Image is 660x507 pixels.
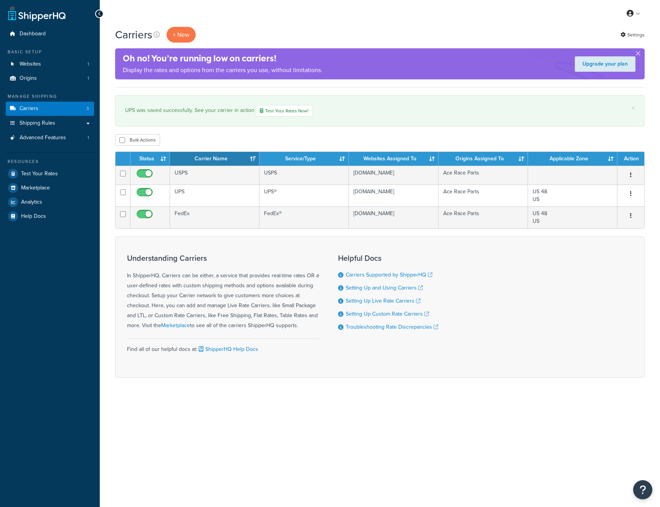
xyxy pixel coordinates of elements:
th: Origins Assigned To: activate to sort column ascending [439,152,528,166]
td: [DOMAIN_NAME] [349,206,438,228]
td: [DOMAIN_NAME] [349,184,438,206]
td: [DOMAIN_NAME] [349,166,438,184]
a: Upgrade your plan [575,56,635,72]
td: UPS [170,184,259,206]
a: Carriers Supported by ShipperHQ [346,271,432,279]
th: Status: activate to sort column ascending [130,152,170,166]
div: Basic Setup [6,49,94,55]
span: Shipping Rules [20,120,55,127]
td: FedEx [170,206,259,228]
a: ShipperHQ Home [8,6,66,21]
a: ShipperHQ Help Docs [197,345,258,353]
span: Marketplace [21,185,50,191]
a: Help Docs [6,209,94,223]
td: Ace Race Parts [439,184,528,206]
th: Websites Assigned To: activate to sort column ascending [349,152,438,166]
span: Test Your Rates [21,171,58,177]
h4: Oh no! You’re running low on carriers! [123,52,322,65]
td: USPS [259,166,349,184]
a: Dashboard [6,27,94,41]
a: Marketplace [6,181,94,195]
li: Websites [6,57,94,71]
span: Analytics [21,199,42,206]
h1: Carriers [115,27,152,42]
th: Carrier Name: activate to sort column ascending [170,152,259,166]
td: UPS® [259,184,349,206]
a: Setting Up and Using Carriers [346,284,423,292]
a: Marketplace [161,321,190,329]
div: UPS was saved successfully. See your carrier in action [125,105,635,117]
th: Applicable Zone: activate to sort column ascending [528,152,617,166]
th: Action [617,152,644,166]
td: US 48 US [528,184,617,206]
a: Websites 1 [6,57,94,71]
a: Shipping Rules [6,116,94,130]
a: Test Your Rates [6,167,94,181]
span: Websites [20,61,41,67]
span: Help Docs [21,213,46,220]
span: 1 [87,61,89,67]
span: 1 [87,135,89,141]
td: FedEx® [259,206,349,228]
span: 1 [87,75,89,82]
li: Advanced Features [6,131,94,145]
span: Carriers [20,105,38,112]
span: 3 [86,105,89,112]
a: Carriers 3 [6,102,94,116]
th: Service/Type: activate to sort column ascending [259,152,349,166]
div: Manage Shipping [6,93,94,100]
td: USPS [170,166,259,184]
a: Setting Up Custom Rate Carriers [346,310,429,318]
div: Find all of our helpful docs at: [127,338,319,354]
h3: Understanding Carriers [127,254,319,262]
a: × [632,105,635,111]
a: Setting Up Live Rate Carriers [346,297,421,305]
td: Ace Race Parts [439,206,528,228]
td: Ace Race Parts [439,166,528,184]
a: Origins 1 [6,71,94,86]
li: Carriers [6,102,94,116]
button: + New [167,27,196,43]
button: Bulk Actions [115,134,160,146]
button: Open Resource Center [633,480,652,499]
li: Origins [6,71,94,86]
span: Dashboard [20,31,46,37]
a: Advanced Features 1 [6,131,94,145]
td: US 48 US [528,206,617,228]
a: Test Your Rates Now! [256,105,313,117]
div: Resources [6,158,94,165]
h3: Helpful Docs [338,254,438,262]
p: Display the rates and options from the carriers you use, without limitations. [123,65,322,76]
a: Troubleshooting Rate Discrepancies [346,323,438,331]
a: Analytics [6,195,94,209]
span: Origins [20,75,37,82]
div: In ShipperHQ, Carriers can be either, a service that provides real-time rates OR a user-defined r... [127,254,319,331]
span: Advanced Features [20,135,66,141]
a: Settings [620,30,645,40]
